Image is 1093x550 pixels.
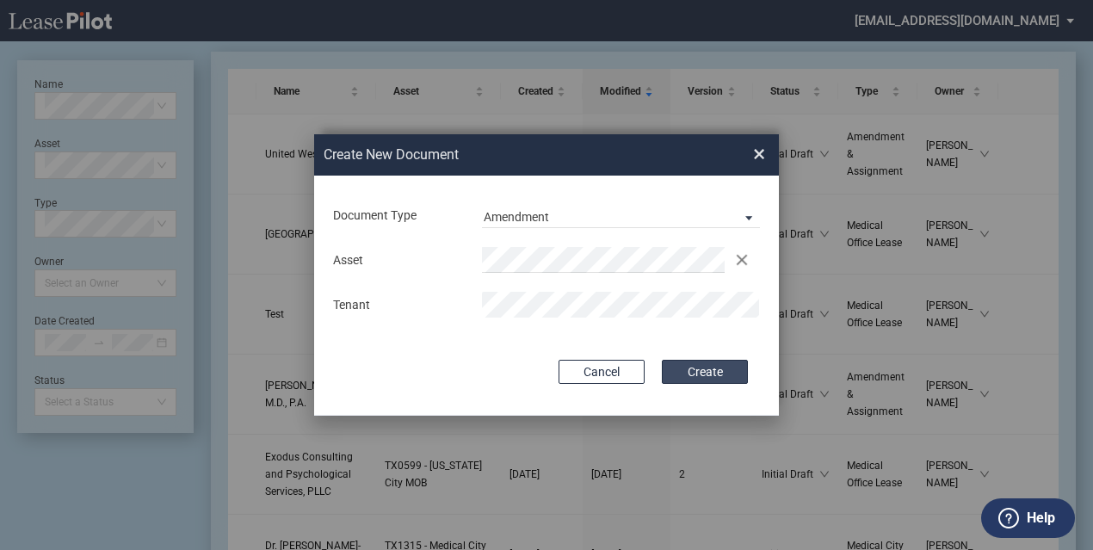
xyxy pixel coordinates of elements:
button: Create [662,360,748,384]
h2: Create New Document [324,145,692,164]
label: Help [1027,507,1055,529]
div: Amendment [484,210,549,224]
div: Tenant [324,297,472,314]
div: Asset [324,252,472,269]
md-select: Document Type: Amendment [482,202,760,228]
span: × [753,140,765,168]
md-dialog: Create New ... [314,134,779,417]
button: Cancel [559,360,645,384]
div: Document Type [324,207,472,225]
